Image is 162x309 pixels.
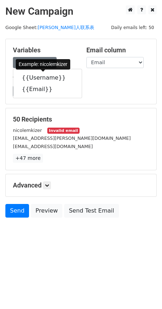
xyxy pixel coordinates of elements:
h5: 50 Recipients [13,115,149,123]
h5: Email column [86,46,149,54]
small: [EMAIL_ADDRESS][DOMAIN_NAME] [13,144,93,149]
h5: Variables [13,46,76,54]
a: Send [5,204,29,218]
small: Invalid email [47,128,80,134]
h2: New Campaign [5,5,157,18]
div: Example: nicolemkizer [16,59,70,70]
h5: Advanced [13,181,149,189]
a: {{Email}} [13,84,82,95]
span: Daily emails left: 50 [109,24,157,32]
a: {{Username}} [13,72,82,84]
a: +47 more [13,154,43,163]
a: Daily emails left: 50 [109,25,157,30]
small: Google Sheet: [5,25,94,30]
a: Preview [31,204,62,218]
small: nicolemkizer [13,128,42,133]
a: [PERSON_NAME]人联系表 [38,25,94,30]
a: Send Test Email [64,204,119,218]
a: Copy/paste... [13,57,57,68]
small: [EMAIL_ADDRESS][PERSON_NAME][DOMAIN_NAME] [13,136,131,141]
